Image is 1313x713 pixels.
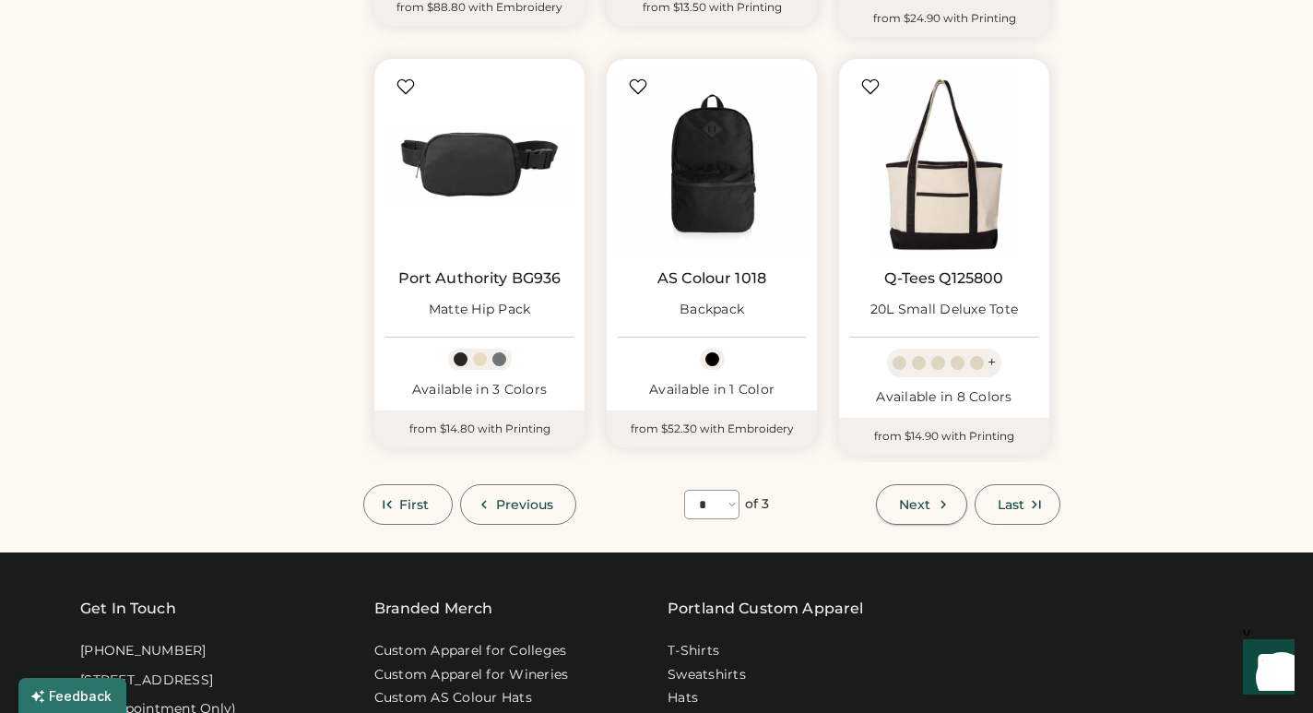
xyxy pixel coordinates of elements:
[80,598,176,620] div: Get In Touch
[998,498,1024,511] span: Last
[374,689,532,707] a: Custom AS Colour Hats
[398,269,562,288] a: Port Authority BG936
[668,689,698,707] a: Hats
[850,70,1038,258] img: Q-Tees Q125800 20L Small Deluxe Tote
[884,269,1003,288] a: Q-Tees Q125800
[1225,630,1305,709] iframe: Front Chat
[668,642,719,660] a: T-Shirts
[618,70,806,258] img: AS Colour 1018 Backpack
[363,484,453,525] button: First
[975,484,1060,525] button: Last
[668,598,863,620] a: Portland Custom Apparel
[876,484,966,525] button: Next
[385,381,574,399] div: Available in 3 Colors
[680,301,744,319] div: Backpack
[899,498,930,511] span: Next
[850,388,1038,407] div: Available in 8 Colors
[460,484,577,525] button: Previous
[374,598,493,620] div: Branded Merch
[496,498,554,511] span: Previous
[618,381,806,399] div: Available in 1 Color
[607,410,817,447] div: from $52.30 with Embroidery
[80,671,213,690] div: [STREET_ADDRESS]
[374,666,569,684] a: Custom Apparel for Wineries
[839,418,1049,455] div: from $14.90 with Printing
[745,495,769,514] div: of 3
[374,642,567,660] a: Custom Apparel for Colleges
[385,70,574,258] img: Port Authority BG936 Matte Hip Pack
[870,301,1018,319] div: 20L Small Deluxe Tote
[429,301,531,319] div: Matte Hip Pack
[374,410,585,447] div: from $14.80 with Printing
[80,642,207,660] div: [PHONE_NUMBER]
[657,269,766,288] a: AS Colour 1018
[399,498,430,511] span: First
[668,666,746,684] a: Sweatshirts
[988,352,996,373] div: +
